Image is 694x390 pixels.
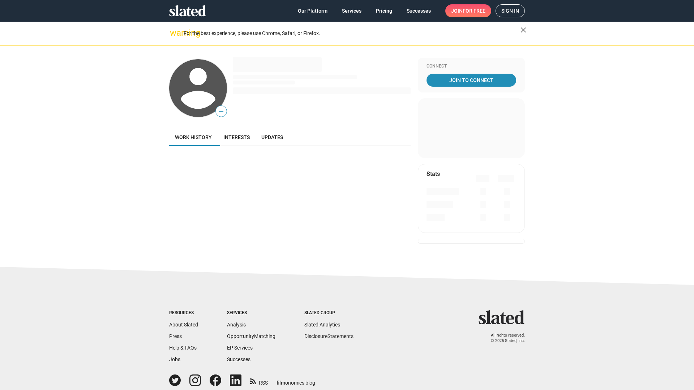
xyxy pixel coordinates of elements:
a: Sign in [496,4,525,17]
a: Slated Analytics [304,322,340,328]
span: Work history [175,134,212,140]
span: for free [463,4,485,17]
a: OpportunityMatching [227,333,275,339]
div: Slated Group [304,310,354,316]
a: Help & FAQs [169,345,197,351]
a: filmonomics blog [277,374,315,386]
p: All rights reserved. © 2025 Slated, Inc. [483,333,525,343]
a: Our Platform [292,4,333,17]
span: Join To Connect [428,74,515,87]
a: Jobs [169,356,180,362]
a: Joinfor free [445,4,491,17]
mat-card-title: Stats [427,170,440,178]
span: Our Platform [298,4,327,17]
span: — [216,107,227,116]
a: About Slated [169,322,198,328]
div: Services [227,310,275,316]
a: Updates [256,129,289,146]
div: Connect [427,64,516,69]
a: Press [169,333,182,339]
a: Join To Connect [427,74,516,87]
div: Resources [169,310,198,316]
a: Interests [218,129,256,146]
a: Services [336,4,367,17]
a: Analysis [227,322,246,328]
span: Updates [261,134,283,140]
div: For the best experience, please use Chrome, Safari, or Firefox. [184,29,520,38]
mat-icon: warning [170,29,179,37]
span: Sign in [501,5,519,17]
a: Pricing [370,4,398,17]
a: RSS [250,375,268,386]
span: Successes [407,4,431,17]
span: Join [451,4,485,17]
span: Services [342,4,361,17]
a: Successes [227,356,250,362]
a: Work history [169,129,218,146]
a: Successes [401,4,437,17]
mat-icon: close [519,26,528,34]
span: film [277,380,285,386]
a: DisclosureStatements [304,333,354,339]
a: EP Services [227,345,253,351]
span: Interests [223,134,250,140]
span: Pricing [376,4,392,17]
